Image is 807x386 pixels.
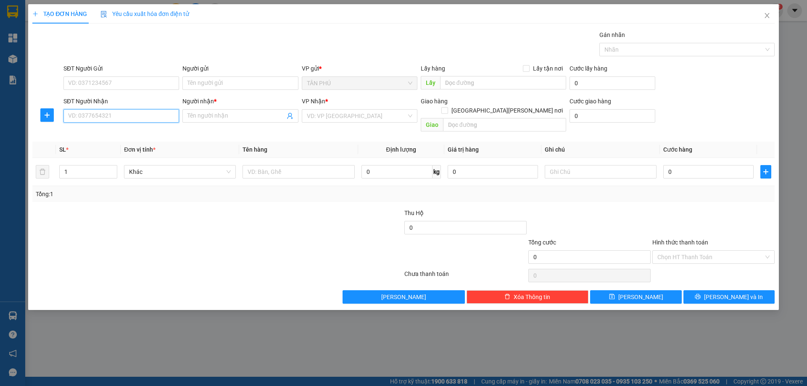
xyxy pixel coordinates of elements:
[243,146,267,153] span: Tên hàng
[760,165,771,179] button: plus
[421,98,448,105] span: Giao hàng
[287,113,293,119] span: user-add
[761,168,771,175] span: plus
[40,108,54,122] button: plus
[755,4,779,28] button: Close
[764,12,770,19] span: close
[448,146,479,153] span: Giá trị hàng
[307,77,412,89] span: TÂN PHÚ
[590,290,681,304] button: save[PERSON_NAME]
[36,165,49,179] button: delete
[381,292,426,302] span: [PERSON_NAME]
[302,98,325,105] span: VP Nhận
[440,76,566,89] input: Dọc đường
[182,97,298,106] div: Người nhận
[63,64,179,73] div: SĐT Người Gửi
[32,11,38,17] span: plus
[570,65,607,72] label: Cước lấy hàng
[448,106,566,115] span: [GEOGRAPHIC_DATA][PERSON_NAME] nơi
[404,210,424,216] span: Thu Hộ
[570,98,611,105] label: Cước giao hàng
[443,118,566,131] input: Dọc đường
[545,165,657,179] input: Ghi Chú
[570,109,655,123] input: Cước giao hàng
[100,11,189,17] span: Yêu cầu xuất hóa đơn điện tử
[541,142,660,158] th: Ghi chú
[80,5,133,14] div: Tâm
[683,290,775,304] button: printer[PERSON_NAME] và In
[570,76,655,90] input: Cước lấy hàng
[609,294,615,300] span: save
[514,292,550,302] span: Xóa Thông tin
[36,189,311,199] div: Tổng: 1
[32,11,87,17] span: TẠO ĐƠN HÀNG
[421,76,440,89] span: Lấy
[129,165,231,178] span: Khác
[4,20,136,38] td: HoaNhoExpress - Hotline: 0909.993.137
[618,292,663,302] span: [PERSON_NAME]
[528,239,556,246] span: Tổng cước
[530,64,566,73] span: Lấy tận nơi
[343,290,465,304] button: [PERSON_NAME]
[599,32,625,38] label: Gán nhãn
[421,65,445,72] span: Lấy hàng
[41,112,53,118] span: plus
[182,64,298,73] div: Người gửi
[652,239,708,246] label: Hình thức thanh toán
[433,165,441,179] span: kg
[504,294,510,300] span: delete
[59,146,66,153] span: SL
[448,165,538,179] input: 0
[100,11,107,18] img: icon
[403,269,527,284] div: Chưa thanh toán
[124,146,156,153] span: Đơn vị tính
[663,146,692,153] span: Cước hàng
[421,118,443,131] span: Giao
[243,165,354,179] input: VD: Bàn, Ghế
[63,97,179,106] div: SĐT Người Nhận
[704,292,763,302] span: [PERSON_NAME] và In
[467,290,589,304] button: deleteXóa Thông tin
[695,294,701,300] span: printer
[386,146,416,153] span: Định lượng
[302,64,417,73] div: VP gửi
